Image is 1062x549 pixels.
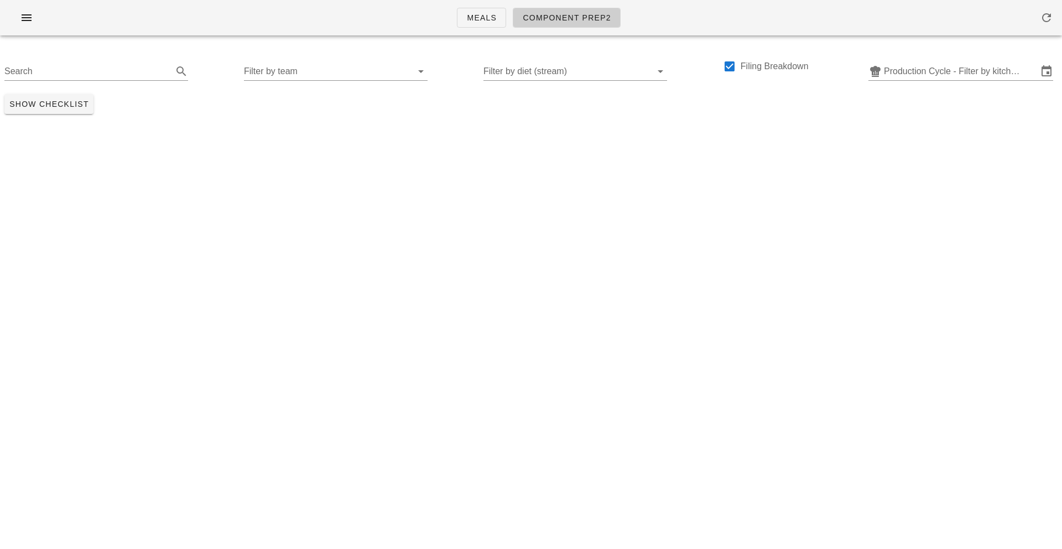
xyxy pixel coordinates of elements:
[9,100,89,108] span: Show Checklist
[457,8,506,28] a: Meals
[741,61,809,72] label: Filing Breakdown
[466,13,497,22] span: Meals
[513,8,621,28] a: Component Prep2
[244,63,428,80] div: Filter by team
[483,63,667,80] div: Filter by diet (stream)
[4,94,93,114] button: Show Checklist
[522,13,611,22] span: Component Prep2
